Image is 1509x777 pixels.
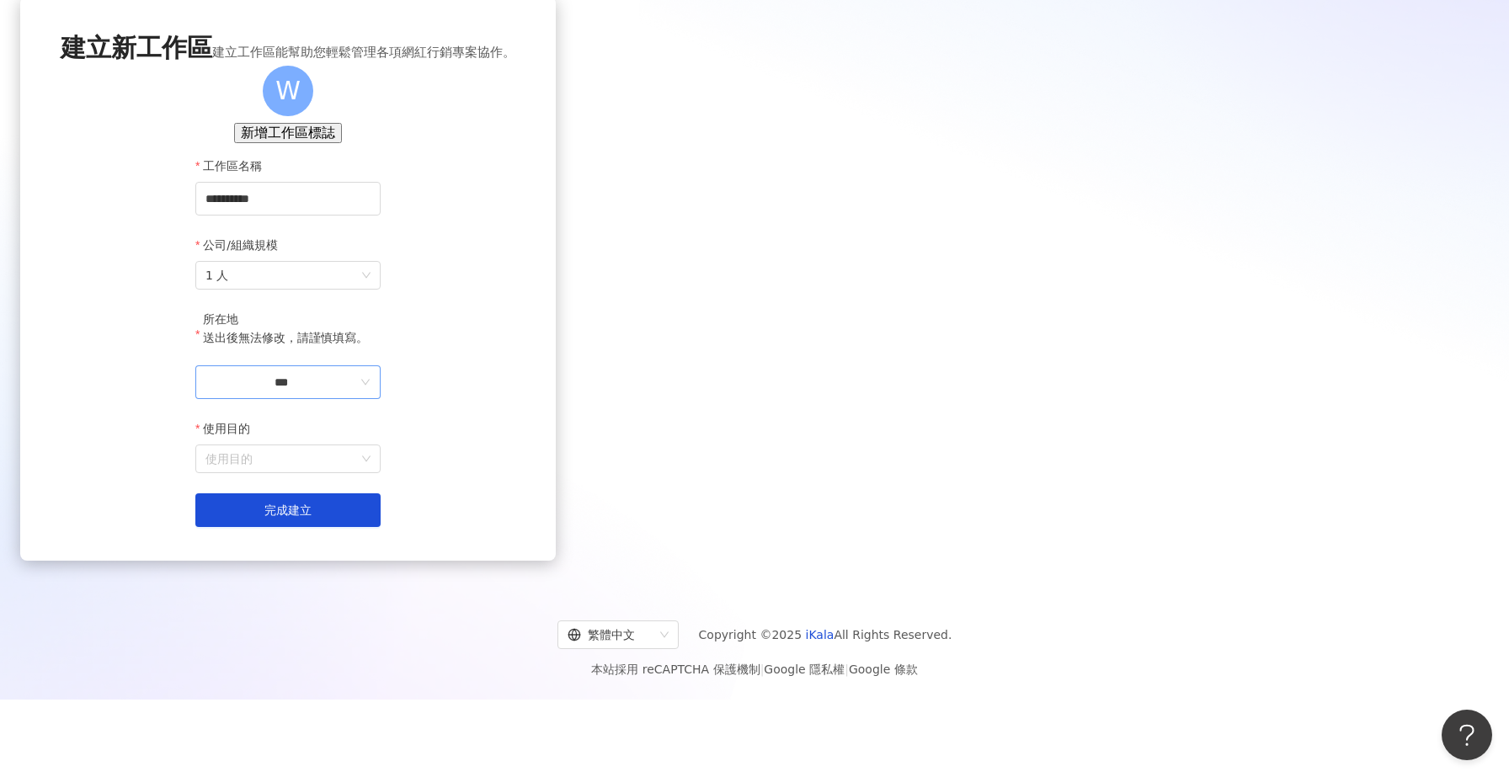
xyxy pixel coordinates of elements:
a: Google 條款 [849,663,918,676]
a: iKala [806,628,834,641]
span: | [845,663,849,676]
label: 使用目的 [195,419,263,438]
span: 完成建立 [264,503,312,517]
iframe: Help Scout Beacon - Open [1442,710,1492,760]
div: 所在地 [203,310,368,328]
input: 工作區名稱 [195,182,381,216]
span: down [360,377,371,387]
span: Copyright © 2025 All Rights Reserved. [699,625,952,645]
span: 本站採用 reCAPTCHA 保護機制 [591,659,917,679]
span: 1 人 [205,262,371,289]
label: 工作區名稱 [195,157,275,175]
span: W [275,71,301,110]
label: 公司/組織規模 [195,236,291,254]
p: 送出後無法修改，請謹慎填寫。 [203,328,368,347]
div: 繁體中文 [568,621,653,648]
span: 建立新工作區 [61,30,212,66]
button: 新增工作區標誌 [234,123,342,143]
a: Google 隱私權 [764,663,845,676]
button: 完成建立 [195,493,381,527]
span: 建立工作區能幫助您輕鬆管理各項網紅行銷專案協作。 [212,42,515,62]
span: | [760,663,765,676]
